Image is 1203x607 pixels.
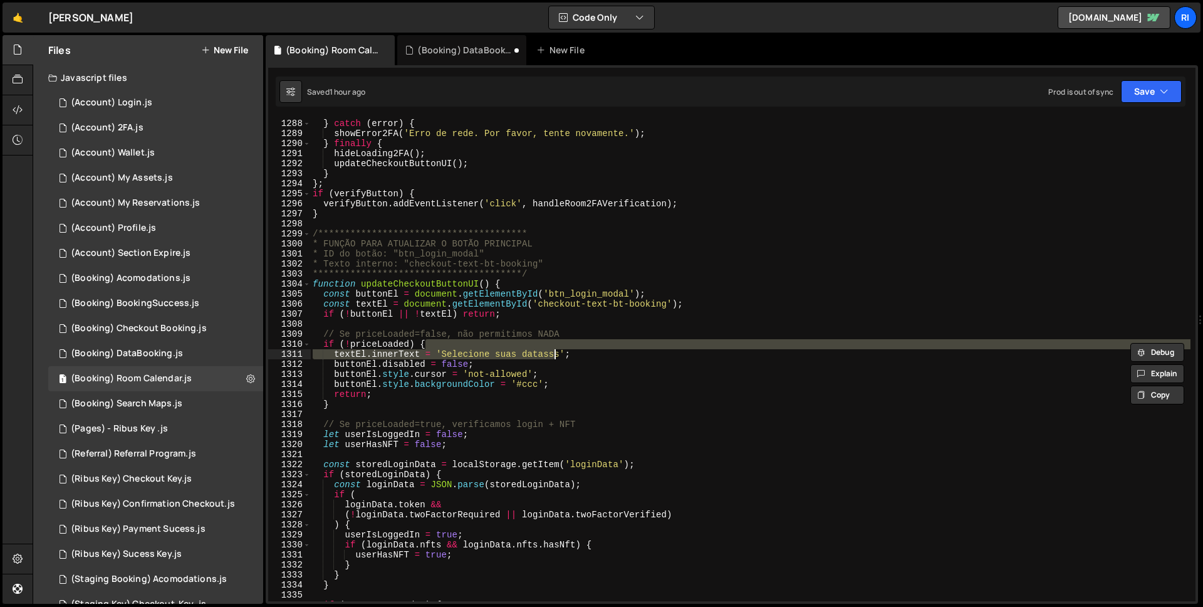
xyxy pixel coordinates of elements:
[268,209,311,219] div: 1297
[48,567,263,592] div: 16291/44056.js
[268,580,311,590] div: 1334
[268,369,311,379] div: 1313
[268,269,311,279] div: 1303
[268,470,311,480] div: 1323
[268,199,311,209] div: 1296
[48,266,263,291] div: 16291/44037.js
[201,45,248,55] button: New File
[268,570,311,580] div: 1333
[268,389,311,399] div: 1315
[268,430,311,440] div: 1319
[71,373,192,384] div: (Booking) Room Calendar.js
[268,189,311,199] div: 1295
[268,219,311,229] div: 1298
[268,500,311,510] div: 1326
[48,241,263,266] div: 16291/43984.js
[1121,80,1182,103] button: Save
[268,149,311,159] div: 1291
[268,460,311,470] div: 1322
[1048,87,1113,97] div: Prod is out of sync
[71,323,207,334] div: (Booking) Checkout Booking.js
[268,239,311,249] div: 1300
[71,97,152,108] div: (Account) Login.js
[268,249,311,259] div: 1301
[48,191,263,216] div: 16291/44036.js
[48,115,263,140] div: 16291/44034.js
[71,147,155,159] div: (Account) Wallet.js
[268,560,311,570] div: 1332
[268,530,311,540] div: 1329
[48,492,263,517] div: 16291/44052.js
[268,359,311,369] div: 1312
[268,169,311,179] div: 1293
[307,87,365,97] div: Saved
[48,416,263,441] div: 16291/44047.js
[48,467,263,492] div: 16291/44051.js
[268,159,311,169] div: 1292
[549,6,654,29] button: Code Only
[71,423,168,435] div: (Pages) - Ribus Key .js
[48,441,263,467] div: 16291/44049.js
[268,490,311,500] div: 1325
[3,3,33,33] a: 🤙
[268,129,311,139] div: 1289
[48,316,263,341] div: 16291/44039.js
[33,65,263,90] div: Javascript files
[48,291,263,316] div: 16291/44038.js
[268,229,311,239] div: 1299
[71,223,156,234] div: (Account) Profile.js
[268,450,311,460] div: 1321
[268,520,311,530] div: 1328
[48,140,263,166] div: 16291/44384.js
[268,299,311,309] div: 1306
[48,90,263,115] div: 16291/44358.js
[1058,6,1170,29] a: [DOMAIN_NAME]
[1130,343,1184,362] button: Debug
[48,341,263,366] div: 16291/44040.js
[1130,364,1184,383] button: Explain
[48,10,133,25] div: [PERSON_NAME]
[71,448,196,460] div: (Referral) Referral Program.js
[71,398,182,409] div: (Booking) Search Maps.js
[71,298,199,309] div: (Booking) BookingSuccess.js
[268,329,311,339] div: 1309
[268,540,311,550] div: 1330
[71,574,227,585] div: (Staging Booking) Acomodations.js
[268,289,311,299] div: 1305
[268,420,311,430] div: 1318
[268,279,311,289] div: 1304
[71,524,206,535] div: (Ribus Key) Payment Sucess.js
[48,517,263,542] div: 16291/44054.js
[71,473,192,485] div: (Ribus Key) Checkout Key.js
[268,139,311,149] div: 1290
[59,375,66,385] span: 1
[71,198,200,209] div: (Account) My Reservations.js
[71,273,190,284] div: (Booking) Acomodations.js
[48,391,263,416] div: 16291/44046.js
[48,166,263,191] div: 16291/44035.js
[268,590,311,600] div: 1335
[286,44,380,56] div: (Booking) Room Calendar.js
[268,480,311,490] div: 1324
[268,440,311,450] div: 1320
[268,319,311,329] div: 1308
[417,44,511,56] div: (Booking) DataBooking.js
[268,409,311,420] div: 1317
[268,259,311,269] div: 1302
[71,248,190,259] div: (Account) Section Expire.js
[48,366,263,391] div: 16291/44045.js
[71,499,235,510] div: (Ribus Key) Confirmation Checkout.js
[330,87,366,97] div: 1 hour ago
[268,349,311,359] div: 1311
[268,379,311,389] div: 1314
[268,339,311,349] div: 1310
[536,44,589,56] div: New File
[71,549,182,560] div: (Ribus Key) Sucess Key.js
[268,399,311,409] div: 1316
[48,43,71,57] h2: Files
[1174,6,1197,29] div: Ri
[71,122,143,134] div: (Account) 2FA.js
[268,309,311,319] div: 1307
[71,348,183,359] div: (Booking) DataBooking.js
[71,172,173,184] div: (Account) My Assets.js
